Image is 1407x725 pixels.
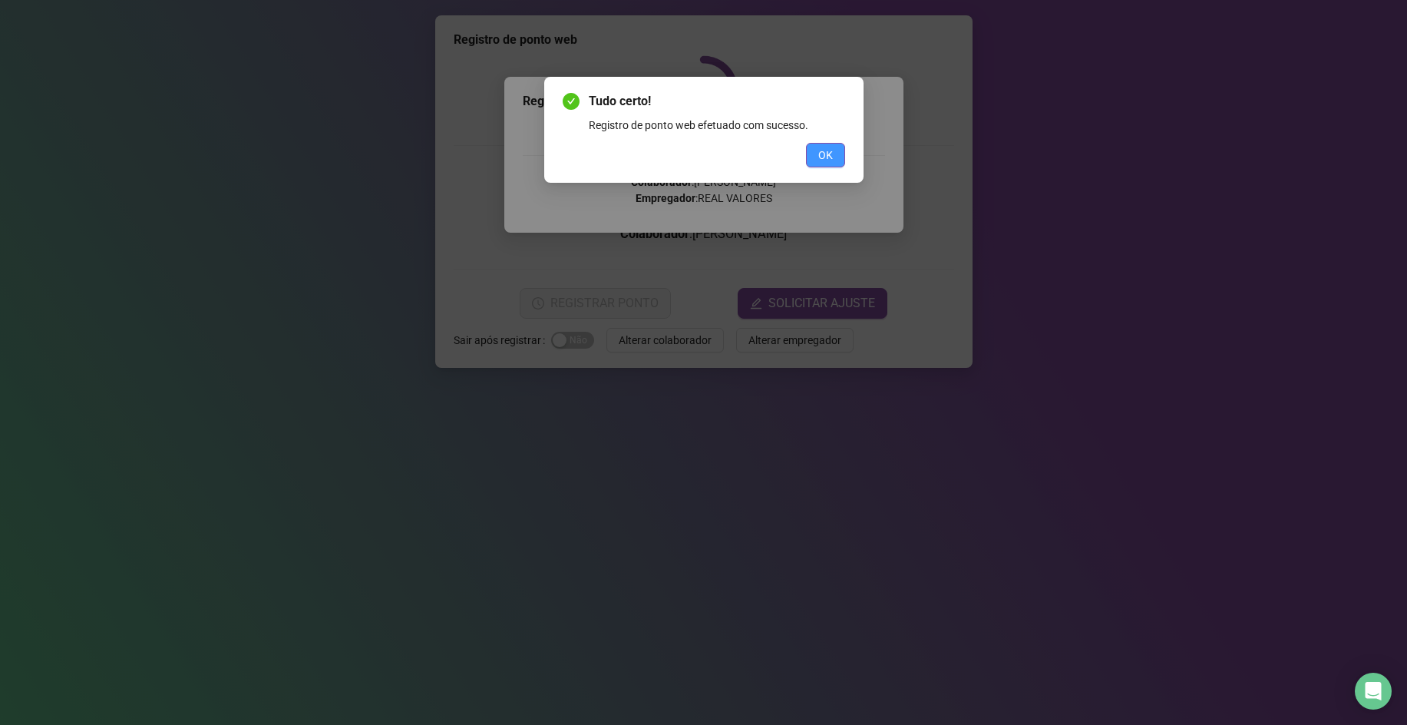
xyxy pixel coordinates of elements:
span: OK [818,147,833,164]
button: OK [806,143,845,167]
span: Tudo certo! [589,92,845,111]
span: check-circle [563,93,580,110]
div: Registro de ponto web efetuado com sucesso. [589,117,845,134]
div: Open Intercom Messenger [1355,673,1392,710]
